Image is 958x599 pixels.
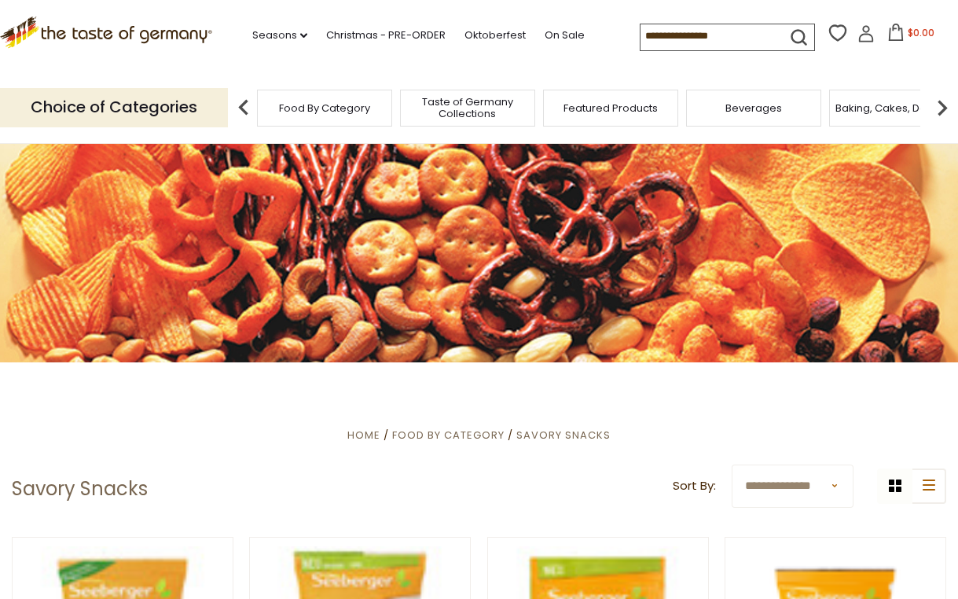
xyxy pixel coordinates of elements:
a: On Sale [545,27,585,44]
a: Baking, Cakes, Desserts [835,102,957,114]
img: next arrow [927,92,958,123]
a: Featured Products [563,102,658,114]
a: Food By Category [392,428,505,443]
img: previous arrow [228,92,259,123]
span: $0.00 [908,26,934,39]
a: Home [347,428,380,443]
a: Christmas - PRE-ORDER [326,27,446,44]
a: Taste of Germany Collections [405,96,530,119]
a: Food By Category [279,102,370,114]
label: Sort By: [673,476,716,496]
h1: Savory Snacks [12,477,148,501]
a: Oktoberfest [464,27,526,44]
a: Beverages [725,102,782,114]
a: Savory Snacks [516,428,611,443]
button: $0.00 [878,24,945,47]
a: Seasons [252,27,307,44]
